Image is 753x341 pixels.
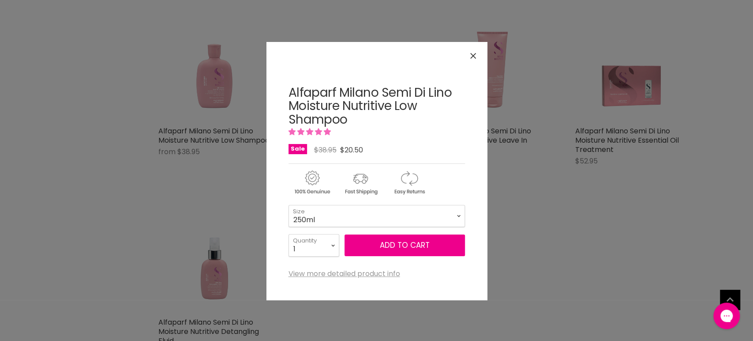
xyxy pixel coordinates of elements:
[386,169,432,196] img: returns.gif
[340,145,363,155] span: $20.50
[464,46,483,65] button: Close
[288,84,452,129] a: Alfaparf Milano Semi Di Lino Moisture Nutritive Low Shampoo
[288,127,333,137] span: 5.00 stars
[288,169,335,196] img: genuine.gif
[337,169,384,196] img: shipping.gif
[314,145,337,155] span: $38.95
[709,299,744,332] iframe: Gorgias live chat messenger
[345,235,465,257] button: Add to cart
[288,234,339,256] select: Quantity
[380,240,430,250] span: Add to cart
[288,144,307,154] span: Sale
[288,270,400,278] a: View more detailed product info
